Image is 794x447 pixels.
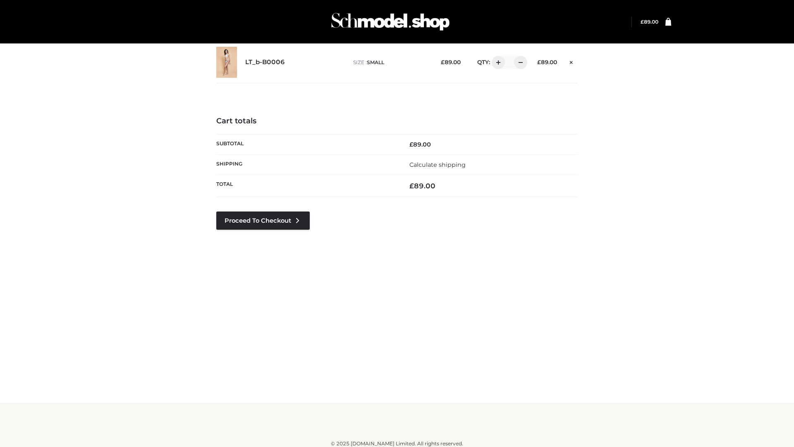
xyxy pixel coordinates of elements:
bdi: 89.00 [441,59,461,65]
a: Calculate shipping [409,161,466,168]
span: £ [641,19,644,25]
a: Proceed to Checkout [216,211,310,230]
bdi: 89.00 [409,141,431,148]
bdi: 89.00 [641,19,658,25]
span: SMALL [367,59,384,65]
bdi: 89.00 [409,182,435,190]
th: Total [216,175,397,197]
th: Shipping [216,154,397,175]
th: Subtotal [216,134,397,154]
h4: Cart totals [216,117,578,126]
a: £89.00 [641,19,658,25]
div: QTY: [469,56,524,69]
bdi: 89.00 [537,59,557,65]
p: size : [353,59,428,66]
span: £ [537,59,541,65]
span: £ [409,141,413,148]
a: Remove this item [565,56,578,67]
span: £ [441,59,445,65]
span: £ [409,182,414,190]
a: LT_b-B0006 [245,58,285,66]
img: Schmodel Admin 964 [328,5,452,38]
